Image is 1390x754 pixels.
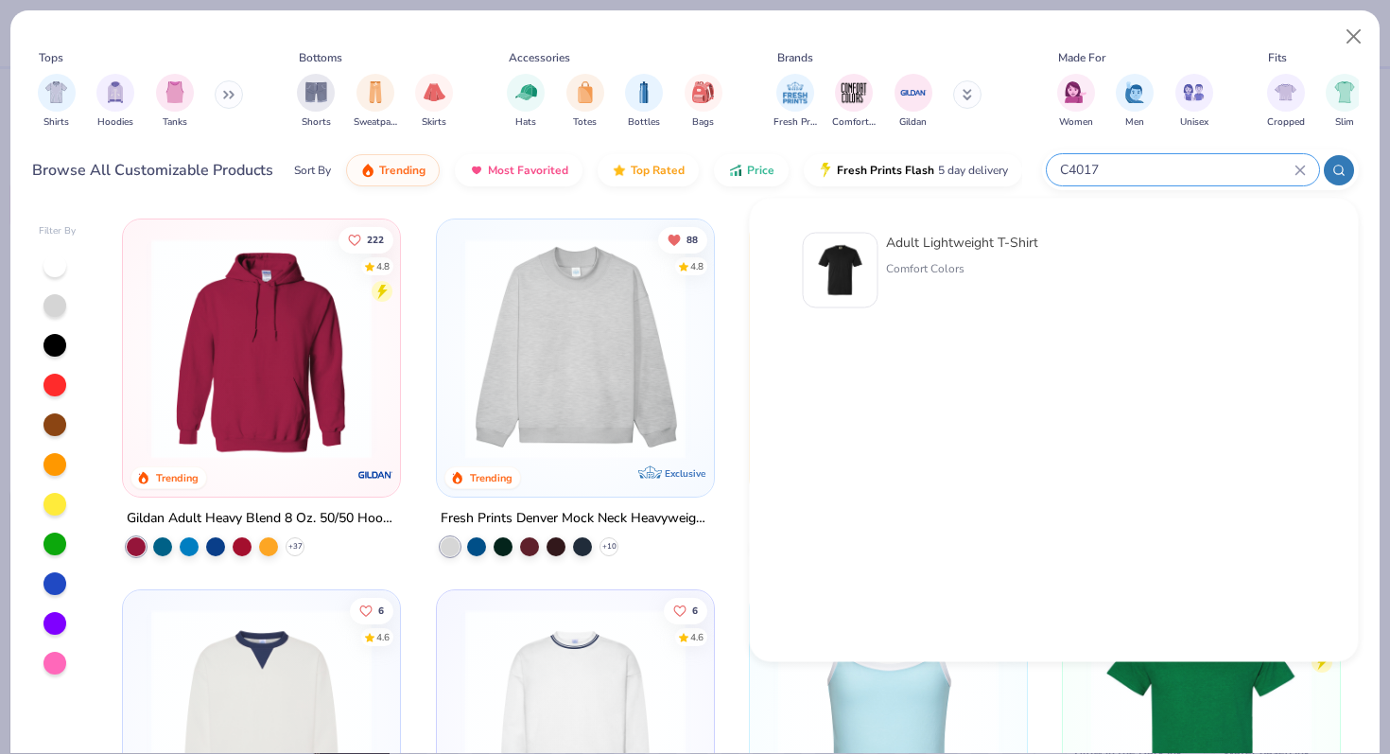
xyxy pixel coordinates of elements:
div: Sort By [294,162,331,179]
span: Hats [515,115,536,130]
div: Adult Lightweight T-Shirt [886,233,1038,253]
button: Trending [346,154,440,186]
img: 1ce13803-a197-4688-a694-5dfb15d1fceb [811,241,870,300]
img: Cropped Image [1275,81,1296,103]
span: Cropped [1267,115,1305,130]
button: filter button [1267,74,1305,130]
button: Most Favorited [455,154,582,186]
div: Fits [1268,49,1287,66]
button: Like [663,598,706,624]
button: filter button [297,74,335,130]
div: filter for Slim [1326,74,1364,130]
img: Fresh Prints Image [781,79,809,107]
button: filter button [507,74,545,130]
img: Gildan logo [357,456,395,494]
span: Fresh Prints Flash [837,163,934,178]
button: Like [350,598,393,624]
div: filter for Hoodies [96,74,134,130]
span: Gildan [899,115,927,130]
button: Like [339,226,393,253]
span: 88 [686,235,697,244]
span: Tanks [163,115,187,130]
button: filter button [1326,74,1364,130]
img: trending.gif [360,163,375,178]
button: filter button [566,74,604,130]
div: filter for Skirts [415,74,453,130]
div: filter for Fresh Prints [773,74,817,130]
button: filter button [1175,74,1213,130]
button: filter button [1057,74,1095,130]
img: Totes Image [575,81,596,103]
span: Bags [692,115,714,130]
span: Price [747,163,774,178]
span: Bottles [628,115,660,130]
div: 4.8 [376,259,390,273]
span: Shirts [43,115,69,130]
img: Hats Image [515,81,537,103]
button: filter button [832,74,876,130]
img: TopRated.gif [612,163,627,178]
span: 6 [691,606,697,616]
span: Men [1125,115,1144,130]
button: filter button [156,74,194,130]
span: Top Rated [631,163,685,178]
div: filter for Shorts [297,74,335,130]
span: 5 day delivery [938,160,1008,182]
span: Trending [379,163,426,178]
span: Totes [573,115,597,130]
div: Fresh Prints Denver Mock Neck Heavyweight Sweatshirt [441,507,710,531]
div: filter for Shirts [38,74,76,130]
div: filter for Bottles [625,74,663,130]
img: Bags Image [692,81,713,103]
div: Gildan Adult Heavy Blend 8 Oz. 50/50 Hooded Sweatshirt [127,507,396,531]
button: Close [1336,19,1372,55]
span: Skirts [422,115,446,130]
button: filter button [1116,74,1154,130]
img: Comfort Colors Image [840,79,868,107]
button: Top Rated [598,154,699,186]
img: Men Image [1124,81,1145,103]
button: filter button [625,74,663,130]
img: Women Image [1065,81,1086,103]
span: Most Favorited [488,163,568,178]
img: 01756b78-01f6-4cc6-8d8a-3c30c1a0c8ac [142,238,381,459]
div: Brands [777,49,813,66]
img: most_fav.gif [469,163,484,178]
img: Skirts Image [424,81,445,103]
img: Gildan Image [899,79,928,107]
button: filter button [685,74,722,130]
div: filter for Gildan [895,74,932,130]
img: Unisex Image [1183,81,1205,103]
div: filter for Tanks [156,74,194,130]
div: 4.8 [689,259,703,273]
span: Comfort Colors [832,115,876,130]
button: Unlike [657,226,706,253]
div: filter for Sweatpants [354,74,397,130]
span: Exclusive [665,467,705,480]
div: Filter By [39,224,77,238]
div: Accessories [509,49,570,66]
img: Hoodies Image [105,81,126,103]
span: Slim [1335,115,1354,130]
div: 4.6 [376,631,390,645]
img: Slim Image [1334,81,1355,103]
button: filter button [773,74,817,130]
span: Women [1059,115,1093,130]
button: filter button [415,74,453,130]
div: Comfort Colors [886,260,1038,277]
img: Sweatpants Image [365,81,386,103]
span: Shorts [302,115,331,130]
button: Price [714,154,789,186]
div: Bottoms [299,49,342,66]
div: filter for Hats [507,74,545,130]
div: filter for Totes [566,74,604,130]
div: filter for Women [1057,74,1095,130]
img: flash.gif [818,163,833,178]
span: Hoodies [97,115,133,130]
img: Bottles Image [634,81,654,103]
button: filter button [38,74,76,130]
div: Browse All Customizable Products [32,159,273,182]
span: Sweatpants [354,115,397,130]
img: Tanks Image [165,81,185,103]
button: filter button [895,74,932,130]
